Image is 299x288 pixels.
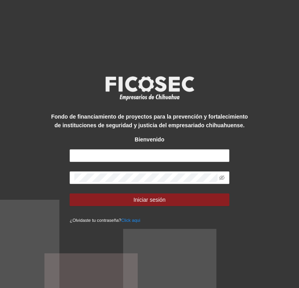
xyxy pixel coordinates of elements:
[121,218,140,223] a: Click aqui
[70,193,229,206] button: Iniciar sesión
[70,218,140,223] small: ¿Olvidaste tu contraseña?
[133,195,166,204] span: Iniciar sesión
[219,175,225,180] span: eye-invisible
[100,74,199,103] img: logo
[135,136,164,143] strong: Bienvenido
[51,113,248,128] strong: Fondo de financiamiento de proyectos para la prevención y fortalecimiento de instituciones de seg...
